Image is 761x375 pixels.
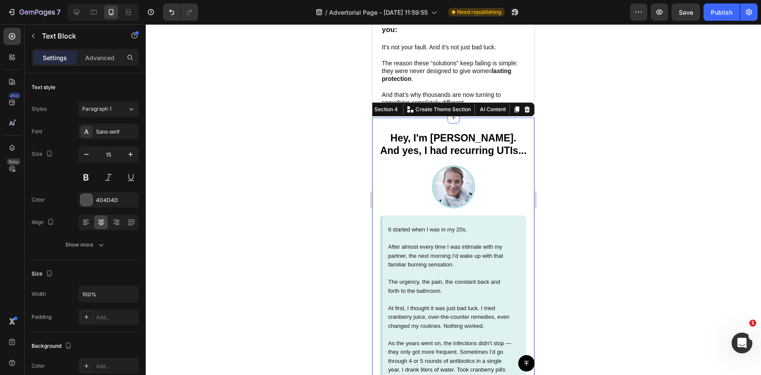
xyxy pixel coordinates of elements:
[43,53,67,62] p: Settings
[60,141,103,184] img: gempages_580750585754550867-b895c759-b63a-4004-abc3-4177f1a629f7.jpg
[32,237,139,253] button: Show more
[96,196,137,204] div: 4D4D4D
[10,35,153,59] p: The reason these “solutions” keep failing is simple: they were never designed to give women .
[96,362,137,370] div: Add...
[6,158,21,165] div: Beta
[32,196,45,204] div: Color
[16,219,131,244] span: After almost every time I was intimate with my partner, the next morning I’d wake up with that fa...
[96,128,137,136] div: Sans-serif
[32,217,56,228] div: Align
[32,105,47,113] div: Styles
[32,128,42,135] div: Font
[325,8,327,17] span: /
[10,67,153,82] p: And that’s why thousands are now turning to something completely different...
[8,92,21,99] div: 450
[32,340,74,352] div: Background
[16,281,137,305] span: At first, I thought it was just bad luck. I tried cranberry juice, over-the-counter remedies, eve...
[16,316,139,358] span: As the years went on, the infections didn’t stop — they only got more frequent. Sometimes I’d go ...
[65,240,106,249] div: Show more
[18,108,144,119] strong: Hey, I'm [PERSON_NAME].
[32,83,55,91] div: Text style
[732,333,752,353] iframe: Intercom live chat
[57,7,61,17] p: 7
[10,19,153,27] p: It’s not your fault. And it’s not just bad luck.
[749,320,756,327] span: 1
[671,3,700,21] button: Save
[8,121,154,132] strong: And yes, I had recurring UTIs...
[32,290,46,298] div: Width
[679,9,693,16] span: Save
[0,81,27,89] div: Section 4
[329,8,428,17] span: Advertorial Page - [DATE] 11:59:55
[32,148,54,160] div: Size
[10,43,139,58] strong: lasting protection
[43,81,99,89] p: Create Theme Section
[16,202,95,208] span: It started when I was in my 20s.
[457,8,501,16] span: Need republishing
[16,254,128,270] span: The urgency, the pain, the constant back and forth to the bathroom.
[78,101,139,117] button: Paragraph 1
[32,313,51,321] div: Padding
[42,31,115,41] p: Text Block
[32,362,45,370] div: Color
[79,286,138,302] input: Auto
[85,53,115,62] p: Advanced
[703,3,740,21] button: Publish
[96,314,137,321] div: Add...
[104,80,135,90] button: AI Content
[3,3,64,21] button: 7
[372,24,534,375] iframe: Design area
[711,8,732,17] div: Publish
[32,268,54,280] div: Size
[82,105,112,113] span: Paragraph 1
[163,3,198,21] div: Undo/Redo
